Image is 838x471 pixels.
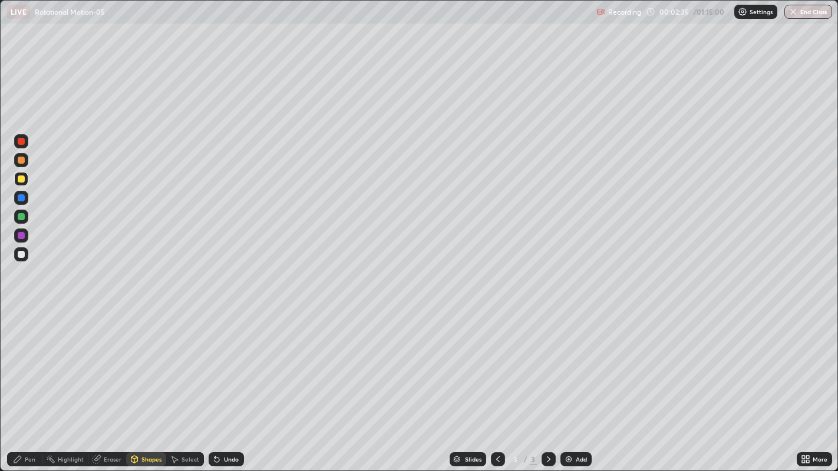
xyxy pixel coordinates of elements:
div: Shapes [141,456,161,462]
div: 3 [510,456,522,463]
img: end-class-cross [788,7,798,16]
div: More [813,456,827,462]
img: add-slide-button [564,455,573,464]
div: Undo [224,456,239,462]
p: Settings [750,9,773,15]
div: Eraser [104,456,121,462]
div: 3 [530,454,537,465]
img: recording.375f2c34.svg [596,7,606,16]
p: LIVE [11,7,27,16]
p: Recording [608,8,641,16]
img: class-settings-icons [738,7,747,16]
div: Highlight [58,456,84,462]
button: End Class [784,5,832,19]
p: Rotational Motion-05 [35,7,105,16]
div: Add [576,456,587,462]
div: Select [182,456,199,462]
div: Slides [465,456,481,462]
div: / [524,456,527,463]
div: Pen [25,456,35,462]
